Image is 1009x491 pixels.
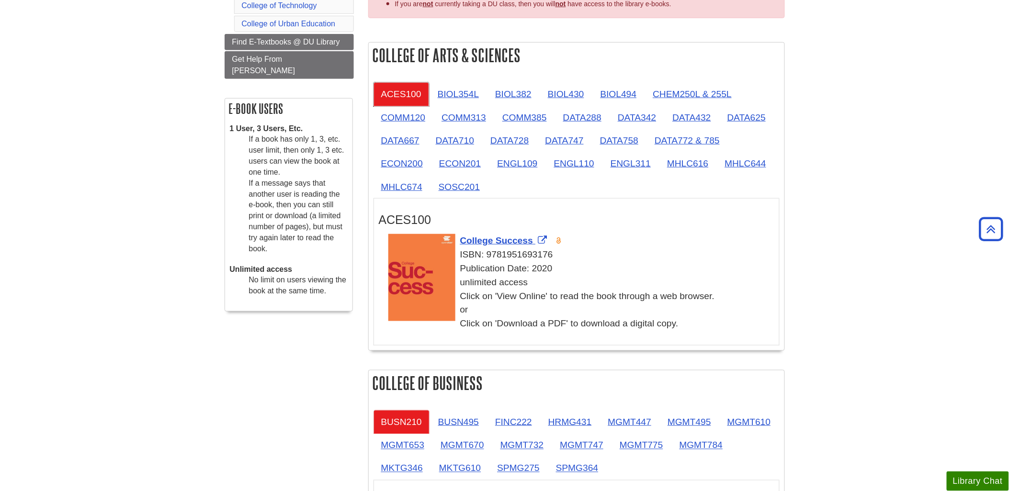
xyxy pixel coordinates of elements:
[493,434,552,457] a: MGMT732
[431,175,487,199] a: SOSC201
[232,38,340,46] span: Find E-Textbooks @ DU Library
[249,275,348,297] dd: No limit on users viewing the book at the same time.
[374,457,431,480] a: MKTG346
[428,129,482,152] a: DATA710
[434,106,494,129] a: COMM313
[379,213,774,227] h3: ACES100
[647,129,727,152] a: DATA772 & 785
[431,457,488,480] a: MKTG610
[659,152,716,175] a: MHLC616
[660,410,719,434] a: MGMT495
[487,82,539,106] a: BIOL382
[249,134,348,254] dd: If a book has only 1, 3, etc. user limit, then only 1, 3 etc. users can view the book at one time...
[717,152,774,175] a: MHLC644
[388,276,774,331] div: unlimited access Click on 'View Online' to read the book through a web browser. or Click on 'Down...
[947,471,1009,491] button: Library Chat
[665,106,718,129] a: DATA432
[369,43,784,68] h2: College of Arts & Sciences
[645,82,739,106] a: CHEM250L & 255L
[489,457,547,480] a: SPMG275
[548,457,606,480] a: SPMG364
[495,106,555,129] a: COMM385
[388,262,774,276] div: Publication Date: 2020
[242,20,336,28] a: College of Urban Education
[460,235,550,245] a: Link opens in new window
[556,106,609,129] a: DATA288
[433,434,492,457] a: MGMT670
[546,152,602,175] a: ENGL110
[232,55,295,75] span: Get Help From [PERSON_NAME]
[601,410,659,434] a: MGMT447
[374,175,430,199] a: MHLC674
[230,123,348,134] dt: 1 User, 3 Users, Etc.
[374,410,430,434] a: BUSN210
[538,129,591,152] a: DATA747
[541,410,600,434] a: HRMG431
[369,370,784,396] h2: College of Business
[374,434,432,457] a: MGMT653
[388,234,455,321] img: Cover Art
[225,34,354,50] a: Find E-Textbooks @ DU Library
[388,248,774,262] div: ISBN: 9781951693176
[487,410,540,434] a: FINC222
[720,410,779,434] a: MGMT610
[460,235,533,245] span: College Success
[612,434,671,457] a: MGMT775
[556,237,563,245] img: Open Access
[489,152,545,175] a: ENGL109
[431,152,488,175] a: ECON201
[540,82,592,106] a: BIOL430
[976,223,1007,235] a: Back to Top
[552,434,611,457] a: MGMT747
[242,1,317,10] a: College of Technology
[720,106,773,129] a: DATA625
[225,51,354,79] a: Get Help From [PERSON_NAME]
[431,410,487,434] a: BUSN495
[225,99,352,119] h2: E-book Users
[592,129,646,152] a: DATA758
[603,152,658,175] a: ENGL311
[374,152,431,175] a: ECON200
[230,264,348,275] dt: Unlimited access
[593,82,645,106] a: BIOL494
[483,129,536,152] a: DATA728
[374,129,427,152] a: DATA667
[374,106,433,129] a: COMM120
[672,434,731,457] a: MGMT784
[610,106,664,129] a: DATA342
[430,82,487,106] a: BIOL354L
[374,82,429,106] a: ACES100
